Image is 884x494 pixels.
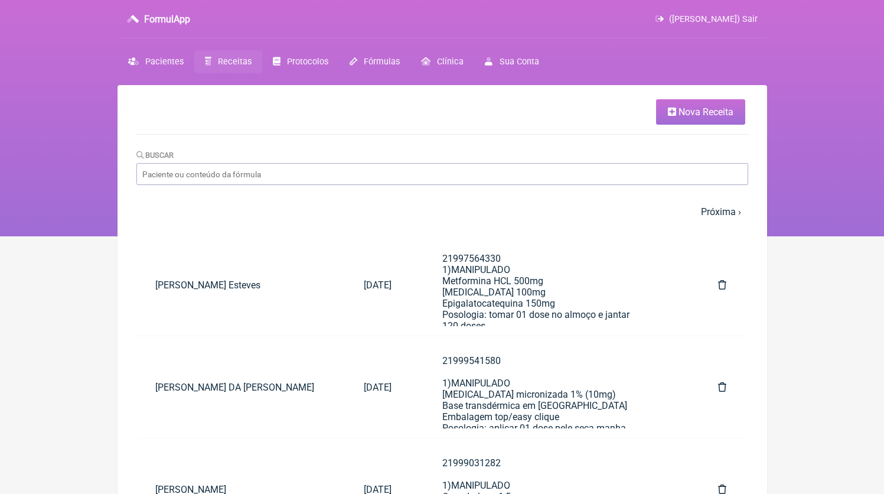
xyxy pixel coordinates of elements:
h3: FormulApp [144,14,190,25]
a: Fórmulas [339,50,410,73]
a: Nova Receita [656,99,745,125]
nav: pager [136,199,748,225]
a: Clínica [410,50,474,73]
span: ([PERSON_NAME]) Sair [669,14,758,24]
span: Receitas [218,57,252,67]
a: Próxima › [701,206,741,217]
a: Protocolos [262,50,339,73]
a: 219995415801)MANIPULADO[MEDICAL_DATA] micronizada 1% (10mg)Base transdérmica em [GEOGRAPHIC_DATA]... [423,346,689,428]
a: 219975643301)MANIPULADOMetformina HCL 500mg[MEDICAL_DATA] 100mgEpigalatocatequina 150mgPosologia:... [423,243,689,326]
span: Sua Conta [500,57,539,67]
input: Paciente ou conteúdo da fórmula [136,163,748,185]
span: Nova Receita [679,106,733,118]
label: Buscar [136,151,174,160]
a: ([PERSON_NAME]) Sair [655,14,757,24]
span: Fórmulas [364,57,400,67]
a: [PERSON_NAME] DA [PERSON_NAME] [136,372,345,402]
span: Pacientes [145,57,184,67]
a: Pacientes [118,50,194,73]
a: [DATE] [345,372,415,402]
a: Receitas [194,50,262,73]
a: [PERSON_NAME] Esteves [136,270,345,300]
span: Protocolos [287,57,328,67]
a: [DATE] [345,270,415,300]
span: Clínica [437,57,464,67]
a: Sua Conta [474,50,549,73]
